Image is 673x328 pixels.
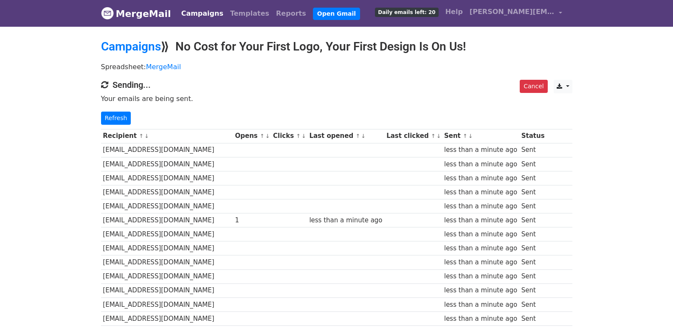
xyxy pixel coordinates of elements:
td: [EMAIL_ADDRESS][DOMAIN_NAME] [101,143,233,157]
p: Your emails are being sent. [101,94,572,103]
a: [PERSON_NAME][EMAIL_ADDRESS][DOMAIN_NAME] [466,3,566,23]
h4: Sending... [101,80,572,90]
a: ↑ [431,133,436,139]
h2: ⟫ No Cost for Your First Logo, Your First Design Is On Us! [101,39,572,54]
a: ↑ [355,133,360,139]
td: Sent [519,241,546,255]
td: Sent [519,143,546,157]
td: [EMAIL_ADDRESS][DOMAIN_NAME] [101,185,233,199]
td: [EMAIL_ADDRESS][DOMAIN_NAME] [101,157,233,171]
th: Opens [233,129,271,143]
th: Recipient [101,129,233,143]
a: ↓ [265,133,270,139]
th: Clicks [271,129,307,143]
a: Campaigns [178,5,227,22]
td: Sent [519,269,546,283]
a: ↓ [468,133,473,139]
td: Sent [519,199,546,213]
a: ↑ [296,133,301,139]
span: Daily emails left: 20 [375,8,438,17]
td: [EMAIL_ADDRESS][DOMAIN_NAME] [101,171,233,185]
td: [EMAIL_ADDRESS][DOMAIN_NAME] [101,255,233,269]
a: MergeMail [146,63,181,71]
a: Help [442,3,466,20]
td: Sent [519,311,546,325]
div: less than a minute ago [444,258,517,267]
td: Sent [519,227,546,241]
a: Reports [273,5,310,22]
th: Sent [442,129,519,143]
td: [EMAIL_ADDRESS][DOMAIN_NAME] [101,241,233,255]
div: less than a minute ago [444,160,517,169]
a: ↓ [301,133,306,139]
div: less than a minute ago [444,300,517,310]
div: less than a minute ago [309,216,382,225]
div: less than a minute ago [444,314,517,324]
div: less than a minute ago [444,145,517,155]
td: [EMAIL_ADDRESS][DOMAIN_NAME] [101,213,233,227]
div: less than a minute ago [444,272,517,281]
td: Sent [519,297,546,311]
td: [EMAIL_ADDRESS][DOMAIN_NAME] [101,283,233,297]
td: Sent [519,185,546,199]
td: [EMAIL_ADDRESS][DOMAIN_NAME] [101,311,233,325]
div: less than a minute ago [444,286,517,295]
th: Last clicked [384,129,442,143]
td: Sent [519,171,546,185]
td: Sent [519,157,546,171]
a: Daily emails left: 20 [372,3,442,20]
td: Sent [519,213,546,227]
a: ↓ [361,133,366,139]
div: less than a minute ago [444,244,517,253]
td: [EMAIL_ADDRESS][DOMAIN_NAME] [101,199,233,213]
a: Templates [227,5,273,22]
td: [EMAIL_ADDRESS][DOMAIN_NAME] [101,269,233,283]
a: ↓ [436,133,441,139]
a: ↑ [463,133,467,139]
p: Spreadsheet: [101,62,572,71]
a: ↑ [260,133,265,139]
th: Status [519,129,546,143]
div: 1 [235,216,269,225]
div: less than a minute ago [444,230,517,239]
div: less than a minute ago [444,188,517,197]
td: [EMAIL_ADDRESS][DOMAIN_NAME] [101,227,233,241]
div: less than a minute ago [444,174,517,183]
div: less than a minute ago [444,216,517,225]
td: [EMAIL_ADDRESS][DOMAIN_NAME] [101,297,233,311]
th: Last opened [307,129,385,143]
a: ↓ [144,133,149,139]
a: ↑ [139,133,144,139]
a: MergeMail [101,5,171,22]
td: Sent [519,255,546,269]
a: Refresh [101,112,131,125]
div: less than a minute ago [444,202,517,211]
img: MergeMail logo [101,7,114,20]
a: Open Gmail [313,8,360,20]
span: [PERSON_NAME][EMAIL_ADDRESS][DOMAIN_NAME] [470,7,555,17]
a: Cancel [520,80,547,93]
a: Campaigns [101,39,161,53]
td: Sent [519,283,546,297]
